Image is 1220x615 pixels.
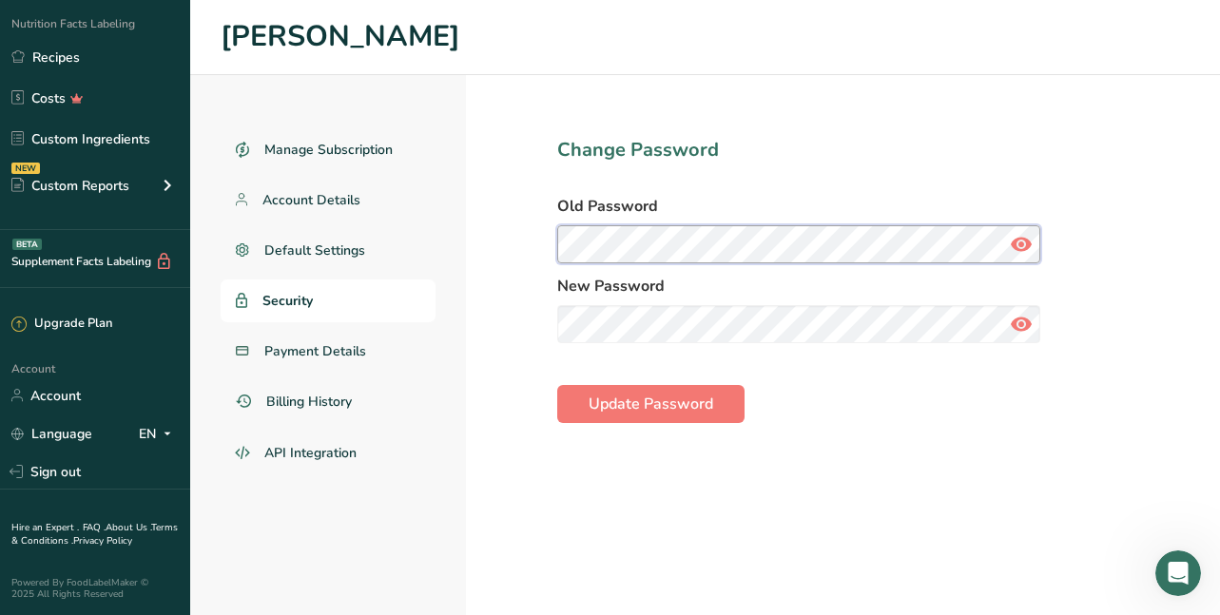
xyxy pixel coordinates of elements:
a: FAQ . [83,521,106,534]
div: Custom Reports [11,176,129,196]
div: Change Password [557,136,1040,164]
label: Old Password [557,195,1040,218]
a: Security [221,279,436,322]
label: New Password [557,275,1040,298]
div: NEW [11,163,40,174]
a: API Integration [221,431,436,476]
a: Manage Subscription [221,128,436,171]
span: API Integration [264,443,357,463]
button: Update Password [557,385,745,423]
a: Privacy Policy [73,534,132,548]
a: Billing History [221,380,436,423]
span: Billing History [266,392,352,412]
a: Default Settings [221,229,436,272]
div: Powered By FoodLabelMaker © 2025 All Rights Reserved [11,577,179,600]
span: Default Settings [264,240,365,260]
div: EN [139,422,179,445]
iframe: Intercom live chat [1155,550,1201,596]
span: Security [262,291,313,311]
h1: [PERSON_NAME] [221,15,1190,59]
a: About Us . [106,521,151,534]
span: Update Password [589,393,713,415]
span: Payment Details [264,341,366,361]
a: Terms & Conditions . [11,521,178,548]
a: Account Details [221,179,436,221]
a: Hire an Expert . [11,521,79,534]
div: Upgrade Plan [11,315,112,334]
a: Language [11,417,92,451]
span: Manage Subscription [264,140,393,160]
a: Payment Details [221,330,436,373]
div: BETA [12,239,42,250]
span: Account Details [262,190,360,210]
